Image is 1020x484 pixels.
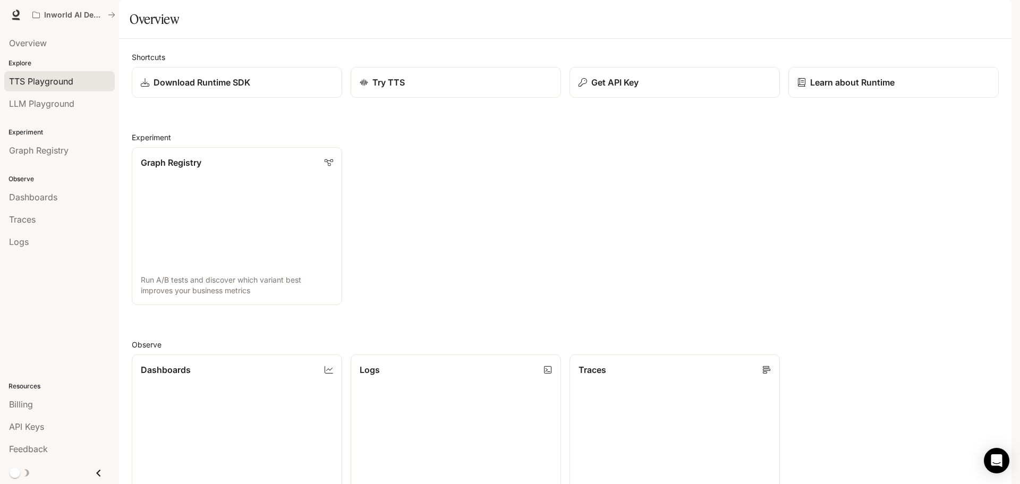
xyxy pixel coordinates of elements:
[372,76,405,89] p: Try TTS
[154,76,250,89] p: Download Runtime SDK
[360,363,380,376] p: Logs
[130,9,179,30] h1: Overview
[810,76,895,89] p: Learn about Runtime
[132,339,999,350] h2: Observe
[28,4,120,26] button: All workspaces
[141,275,333,296] p: Run A/B tests and discover which variant best improves your business metrics
[579,363,606,376] p: Traces
[141,363,191,376] p: Dashboards
[591,76,639,89] p: Get API Key
[351,67,561,98] a: Try TTS
[132,67,342,98] a: Download Runtime SDK
[132,147,342,305] a: Graph RegistryRun A/B tests and discover which variant best improves your business metrics
[788,67,999,98] a: Learn about Runtime
[132,132,999,143] h2: Experiment
[984,448,1009,473] div: Open Intercom Messenger
[141,156,201,169] p: Graph Registry
[569,67,780,98] button: Get API Key
[44,11,104,20] p: Inworld AI Demos
[132,52,999,63] h2: Shortcuts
